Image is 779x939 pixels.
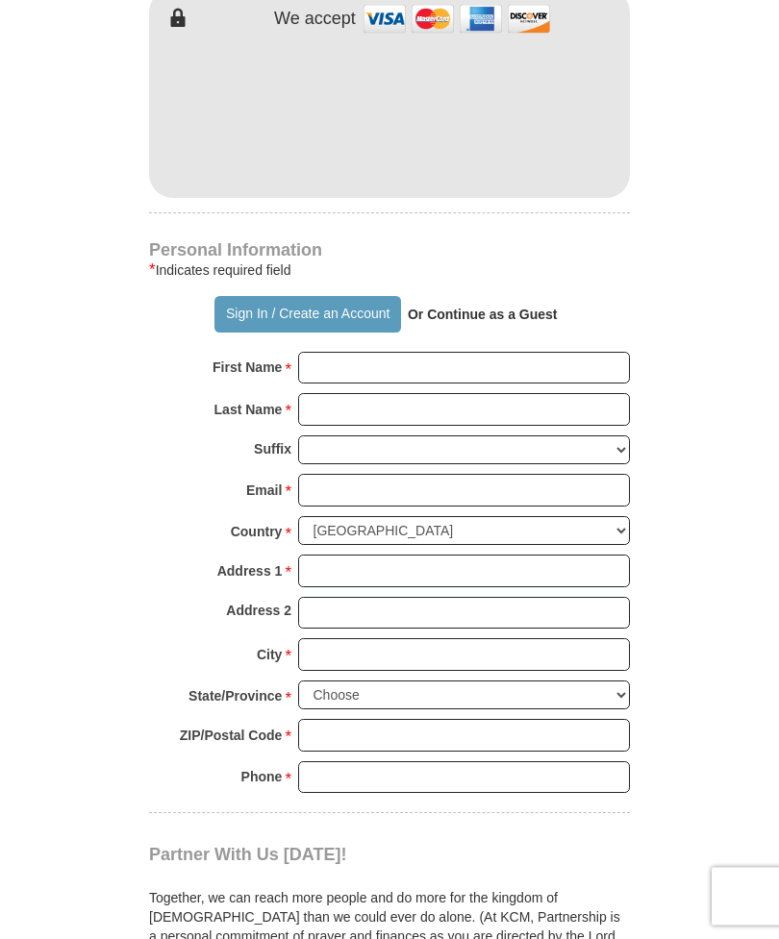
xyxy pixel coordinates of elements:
[226,598,291,625] strong: Address 2
[231,519,283,546] strong: Country
[149,846,347,865] span: Partner With Us [DATE]!
[217,558,283,585] strong: Address 1
[188,683,282,710] strong: State/Province
[214,397,283,424] strong: Last Name
[408,308,558,323] strong: Or Continue as a Guest
[214,297,400,334] button: Sign In / Create an Account
[149,259,630,283] div: Indicates required field
[241,764,283,791] strong: Phone
[180,723,283,750] strong: ZIP/Postal Code
[149,243,630,259] h4: Personal Information
[274,10,356,31] h4: We accept
[254,436,291,463] strong: Suffix
[213,355,282,382] strong: First Name
[246,478,282,505] strong: Email
[257,642,282,669] strong: City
